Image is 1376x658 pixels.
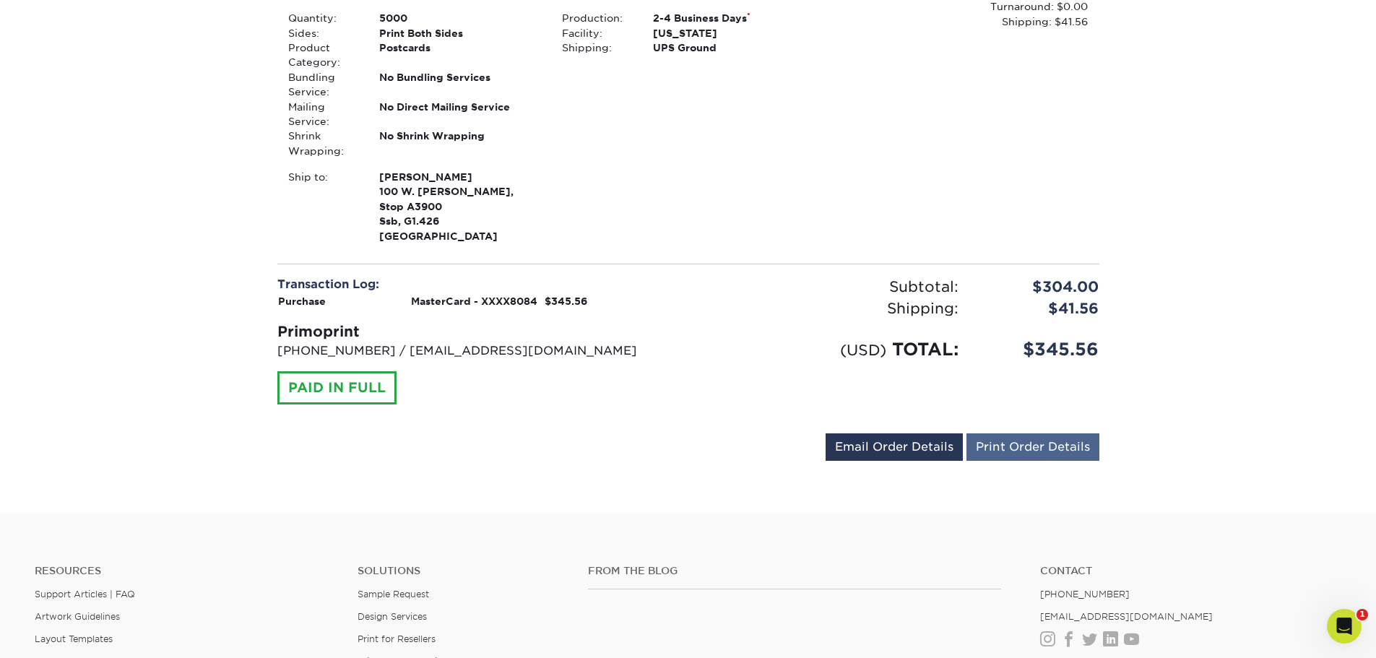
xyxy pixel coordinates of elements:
a: Support Articles | FAQ [35,589,135,599]
strong: Purchase [278,295,326,307]
div: No Bundling Services [368,70,551,100]
div: 5000 [368,11,551,25]
div: UPS Ground [642,40,825,55]
a: [EMAIL_ADDRESS][DOMAIN_NAME] [1040,611,1213,622]
div: Facility: [551,26,642,40]
div: Postcards [368,40,551,70]
span: [PERSON_NAME] [379,170,540,184]
div: Quantity: [277,11,368,25]
div: Shrink Wrapping: [277,129,368,158]
strong: $345.56 [545,295,587,307]
div: $304.00 [969,276,1110,298]
h4: Resources [35,565,336,577]
div: No Shrink Wrapping [368,129,551,158]
p: [PHONE_NUMBER] / [EMAIL_ADDRESS][DOMAIN_NAME] [277,342,678,360]
a: Print for Resellers [358,633,436,644]
div: $41.56 [969,298,1110,319]
div: [US_STATE] [642,26,825,40]
div: Shipping: [688,298,969,319]
div: Print Both Sides [368,26,551,40]
span: 1 [1356,609,1368,620]
a: Print Order Details [966,433,1099,461]
strong: MasterCard - XXXX8084 [411,295,537,307]
div: Ship to: [277,170,368,243]
div: Sides: [277,26,368,40]
div: No Direct Mailing Service [368,100,551,129]
h4: Solutions [358,565,566,577]
div: Production: [551,11,642,25]
h4: From the Blog [588,565,1001,577]
div: Subtotal: [688,276,969,298]
div: 2-4 Business Days [642,11,825,25]
div: Transaction Log: [277,276,678,293]
iframe: Intercom live chat [1327,609,1362,644]
span: TOTAL: [892,339,959,360]
div: Mailing Service: [277,100,368,129]
a: Sample Request [358,589,429,599]
div: PAID IN FULL [277,371,397,404]
div: Bundling Service: [277,70,368,100]
a: Email Order Details [826,433,963,461]
small: (USD) [840,341,886,359]
div: $345.56 [969,337,1110,363]
a: [PHONE_NUMBER] [1040,589,1130,599]
strong: [GEOGRAPHIC_DATA] [379,170,540,242]
a: Contact [1040,565,1341,577]
a: Design Services [358,611,427,622]
span: 100 W. [PERSON_NAME], Stop A3900 [379,184,540,214]
span: Ssb, G1.426 [379,214,540,228]
div: Product Category: [277,40,368,70]
div: Primoprint [277,321,678,342]
div: Shipping: [551,40,642,55]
